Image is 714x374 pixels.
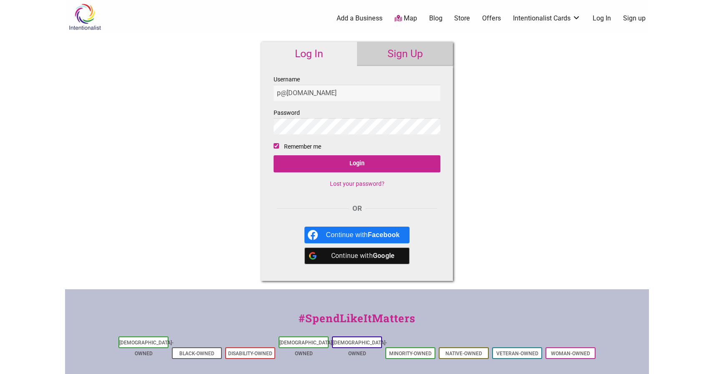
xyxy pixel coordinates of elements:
a: Blog [429,14,442,23]
div: OR [274,203,440,214]
b: Facebook [368,231,400,238]
a: Lost your password? [330,180,385,187]
a: Continue with <b>Google</b> [304,248,410,264]
a: [DEMOGRAPHIC_DATA]-Owned [333,340,387,356]
input: Login [274,155,440,172]
a: [DEMOGRAPHIC_DATA]-Owned [279,340,334,356]
a: Offers [482,14,501,23]
a: Log In [261,42,357,66]
a: Map [395,14,417,23]
label: Username [274,74,440,101]
b: Google [373,252,395,260]
a: Continue with <b>Facebook</b> [304,227,410,243]
a: Black-Owned [179,351,214,356]
a: Sign Up [357,42,453,66]
label: Password [274,108,440,134]
input: Username [274,85,440,101]
div: Continue with [326,227,400,243]
a: [DEMOGRAPHIC_DATA]-Owned [119,340,173,356]
a: Add a Business [337,14,382,23]
a: Sign up [623,14,646,23]
a: Intentionalist Cards [513,14,581,23]
a: Minority-Owned [389,351,432,356]
a: Disability-Owned [228,351,272,356]
div: #SpendLikeItMatters [65,310,649,335]
img: Intentionalist [65,3,105,30]
a: Store [454,14,470,23]
input: Password [274,118,440,134]
div: Continue with [326,248,400,264]
a: Woman-Owned [551,351,590,356]
a: Veteran-Owned [496,351,538,356]
a: Native-Owned [445,351,482,356]
a: Log In [593,14,611,23]
label: Remember me [284,142,321,152]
